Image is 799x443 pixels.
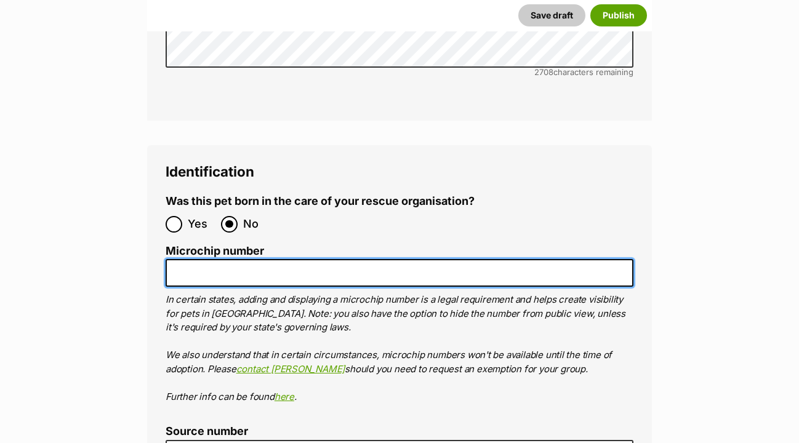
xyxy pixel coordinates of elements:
[243,216,270,233] span: No
[166,293,633,404] p: In certain states, adding and displaying a microchip number is a legal requirement and helps crea...
[188,216,215,233] span: Yes
[166,195,475,208] label: Was this pet born in the care of your rescue organisation?
[518,4,585,26] button: Save draft
[534,67,553,77] span: 2708
[166,163,254,180] span: Identification
[166,245,633,258] label: Microchip number
[590,4,647,26] button: Publish
[166,425,633,438] label: Source number
[166,68,633,77] div: characters remaining
[275,391,294,402] a: here
[236,363,345,375] a: contact [PERSON_NAME]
